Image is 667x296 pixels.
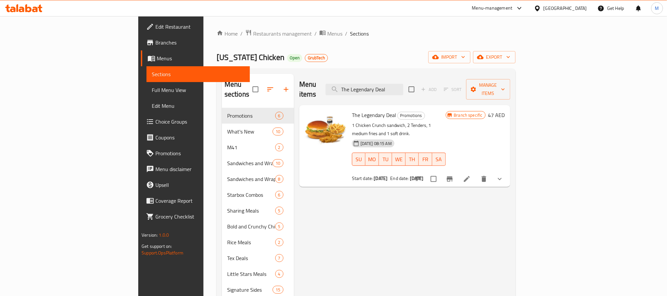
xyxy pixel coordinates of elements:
[276,176,283,182] span: 8
[141,177,250,193] a: Upsell
[442,171,458,187] button: Branch-specific-item
[275,270,283,278] div: items
[217,29,516,38] nav: breadcrumb
[159,231,169,239] span: 1.0.0
[326,84,403,95] input: search
[275,207,283,215] div: items
[249,82,262,96] span: Select all sections
[276,144,283,151] span: 2
[152,86,244,94] span: Full Menu View
[152,70,244,78] span: Sections
[262,81,278,97] span: Sort sections
[276,208,283,214] span: 5
[476,171,492,187] button: delete
[463,175,471,183] a: Edit menu item
[222,124,294,139] div: What's New10
[352,110,396,120] span: The Legendary Deal
[406,153,419,166] button: TH
[397,112,425,120] div: Promotions
[276,271,283,277] span: 4
[355,155,363,164] span: SU
[395,155,403,164] span: WE
[428,51,470,63] button: import
[147,98,250,114] a: Edit Menu
[276,255,283,261] span: 7
[275,191,283,199] div: items
[227,270,275,278] span: Little Stars Meals
[434,53,465,61] span: import
[358,140,394,147] span: [DATE] 08:15 AM
[253,30,312,38] span: Restaurants management
[382,155,390,164] span: TU
[408,155,416,164] span: TH
[275,238,283,246] div: items
[305,55,328,61] span: GrubTech
[276,223,283,230] span: 5
[405,82,418,96] span: Select section
[655,5,659,12] span: M
[227,175,275,183] span: Sandwiches and Wraps Meals
[155,213,244,221] span: Grocery Checklist
[327,30,342,38] span: Menus
[352,174,373,183] span: Start date:
[440,84,466,95] span: Select section first
[142,242,172,251] span: Get support on:
[141,35,250,50] a: Branches
[432,153,446,166] button: SA
[157,54,244,62] span: Menus
[418,84,440,95] span: Add item
[142,249,183,257] a: Support.OpsPlatform
[155,197,244,205] span: Coverage Report
[227,286,273,294] span: Signature Sides
[155,165,244,173] span: Menu disclaimer
[496,175,504,183] svg: Show Choices
[141,130,250,145] a: Coupons
[155,181,244,189] span: Upsell
[314,30,317,38] li: /
[141,193,250,209] a: Coverage Report
[141,114,250,130] a: Choice Groups
[275,254,283,262] div: items
[276,192,283,198] span: 6
[435,155,443,164] span: SA
[142,231,158,239] span: Version:
[227,128,273,135] span: What's New
[141,50,250,66] a: Menus
[222,155,294,171] div: Sandwiches and Wraps10
[287,54,302,62] div: Open
[155,133,244,141] span: Coupons
[365,153,379,166] button: MO
[222,187,294,203] div: Starbox Combos6
[217,50,284,65] span: [US_STATE] Chicken
[141,209,250,224] a: Grocery Checklist
[155,149,244,157] span: Promotions
[227,254,275,262] span: Tex Deals
[141,19,250,35] a: Edit Restaurant
[222,108,294,124] div: Promotions6
[147,82,250,98] a: Full Menu View
[273,159,283,167] div: items
[276,113,283,119] span: 6
[390,174,409,183] span: End date:
[227,207,275,215] span: Sharing Meals
[473,51,516,63] button: export
[352,153,365,166] button: SU
[392,153,406,166] button: WE
[471,81,505,98] span: Manage items
[299,79,318,99] h2: Menu items
[227,143,275,151] span: M41
[227,238,275,246] span: Rice Meals
[368,155,376,164] span: MO
[222,219,294,234] div: Bold and Crunchy Chicken Meals5
[227,222,275,230] div: Bold and Crunchy Chicken Meals
[147,66,250,82] a: Sections
[155,118,244,126] span: Choice Groups
[273,160,283,166] span: 10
